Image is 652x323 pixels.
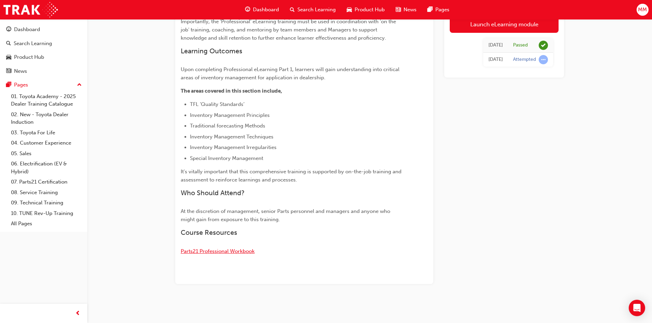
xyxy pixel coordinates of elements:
[14,81,28,89] div: Pages
[190,144,277,150] span: Inventory Management Irregularities
[284,3,341,17] a: search-iconSearch Learning
[3,51,85,64] a: Product Hub
[488,56,503,64] div: Thu Jul 25 2024 15:39:04 GMT+1000 (Australian Eastern Standard Time)
[190,134,273,140] span: Inventory Management Techniques
[355,6,385,14] span: Product Hub
[290,5,295,14] span: search-icon
[637,4,649,16] button: MM
[190,112,270,118] span: Inventory Management Principles
[190,123,265,129] span: Traditional forecasting Methods
[8,148,85,159] a: 05. Sales
[240,3,284,17] a: guage-iconDashboard
[8,208,85,219] a: 10. TUNE Rev-Up Training
[181,248,255,254] a: Parts21 Professional Workbook
[181,229,237,237] span: Course Resources
[8,127,85,138] a: 03. Toyota For Life
[8,138,85,148] a: 04. Customer Experience
[513,56,536,63] div: Attempted
[8,218,85,229] a: All Pages
[6,41,11,47] span: search-icon
[435,6,449,14] span: Pages
[190,155,263,161] span: Special Inventory Management
[181,47,242,55] span: Learning Outcomes
[181,18,397,41] span: Importantly, the ‘Professional’ eLearning training must be used in coordination with 'on the job'...
[181,169,403,183] span: It's vitally important that this comprehensive training is supported by on-the-job training and a...
[450,16,559,33] a: Launch eLearning module
[14,67,27,75] div: News
[396,5,401,14] span: news-icon
[404,6,417,14] span: News
[341,3,390,17] a: car-iconProduct Hub
[75,309,80,318] span: prev-icon
[539,41,548,50] span: learningRecordVerb_PASS-icon
[8,198,85,208] a: 09. Technical Training
[14,26,40,33] div: Dashboard
[8,91,85,109] a: 01. Toyota Academy - 2025 Dealer Training Catalogue
[77,81,82,90] span: up-icon
[6,82,11,88] span: pages-icon
[629,300,645,316] div: Open Intercom Messenger
[422,3,455,17] a: pages-iconPages
[3,2,58,17] img: Trak
[8,187,85,198] a: 08. Service Training
[3,79,85,91] button: Pages
[181,88,282,94] span: The areas covered in this section include,
[539,55,548,64] span: learningRecordVerb_ATTEMPT-icon
[14,53,44,61] div: Product Hub
[427,5,433,14] span: pages-icon
[190,101,244,107] span: TFL ‘Quality Standards’
[6,54,11,60] span: car-icon
[6,68,11,75] span: news-icon
[6,27,11,33] span: guage-icon
[390,3,422,17] a: news-iconNews
[181,208,392,223] span: At the discretion of management, senior Parts personnel and managers and anyone who might gain fr...
[638,6,647,14] span: MM
[14,40,52,48] div: Search Learning
[245,5,250,14] span: guage-icon
[3,65,85,78] a: News
[8,109,85,127] a: 02. New - Toyota Dealer Induction
[181,66,401,81] span: Upon completing Professional eLearning Part 1, learners will gain understanding into critical are...
[3,23,85,36] a: Dashboard
[513,42,528,49] div: Passed
[3,37,85,50] a: Search Learning
[8,159,85,177] a: 06. Electrification (EV & Hybrid)
[297,6,336,14] span: Search Learning
[488,41,503,49] div: Thu Jul 25 2024 16:53:36 GMT+1000 (Australian Eastern Standard Time)
[8,177,85,187] a: 07. Parts21 Certification
[181,189,245,197] span: Who Should Attend?
[3,22,85,79] button: DashboardSearch LearningProduct HubNews
[347,5,352,14] span: car-icon
[253,6,279,14] span: Dashboard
